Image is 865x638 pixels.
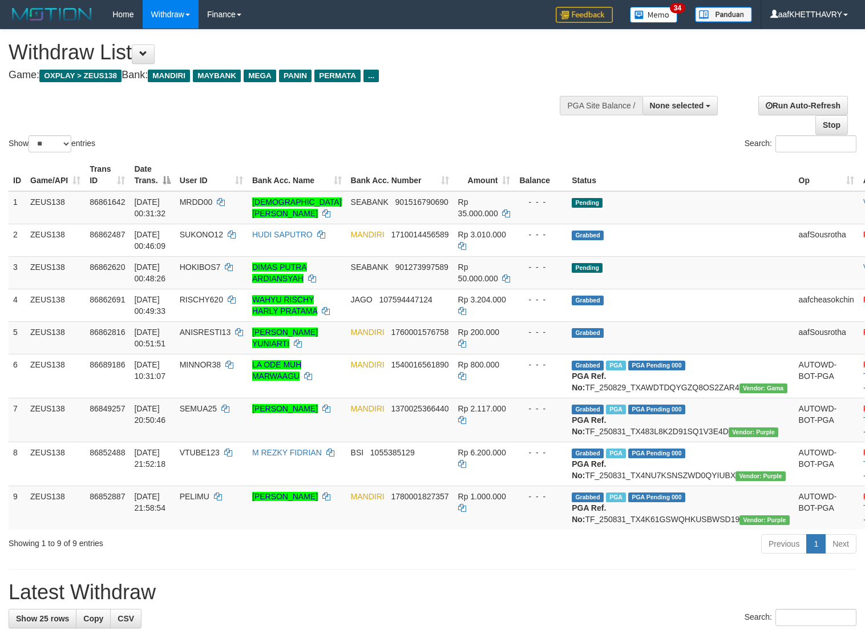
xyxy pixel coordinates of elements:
[9,442,26,486] td: 8
[9,321,26,354] td: 5
[26,398,85,442] td: ZEUS138
[630,7,678,23] img: Button%20Memo.svg
[560,96,642,115] div: PGA Site Balance /
[628,492,685,502] span: PGA Pending
[567,398,794,442] td: TF_250831_TX483L8K2D91SQ1V3E4D
[118,614,134,623] span: CSV
[628,405,685,414] span: PGA Pending
[134,328,165,348] span: [DATE] 00:51:51
[735,471,785,481] span: Vendor URL: https://trx4.1velocity.biz
[515,159,567,191] th: Balance
[815,115,848,135] a: Stop
[175,159,248,191] th: User ID: activate to sort column ascending
[9,135,95,152] label: Show entries
[26,442,85,486] td: ZEUS138
[26,321,85,354] td: ZEUS138
[519,229,563,240] div: - - -
[572,492,604,502] span: Grabbed
[180,448,220,457] span: VTUBE123
[9,533,352,549] div: Showing 1 to 9 of 9 entries
[76,609,111,628] a: Copy
[458,328,499,337] span: Rp 200.000
[650,101,704,110] span: None selected
[180,492,209,501] span: PELIMU
[729,427,778,437] span: Vendor URL: https://trx4.1velocity.biz
[695,7,752,22] img: panduan.png
[134,263,165,283] span: [DATE] 00:48:26
[379,295,432,304] span: Copy 107594447124 to clipboard
[567,442,794,486] td: TF_250831_TX4NU7KSNSZWD0QYIUBX
[391,492,448,501] span: Copy 1780001827357 to clipboard
[180,328,231,337] span: ANISRESTI13
[567,159,794,191] th: Status
[519,261,563,273] div: - - -
[252,263,307,283] a: DIMAS PUTRA ARDIANSYAH
[90,263,125,272] span: 86862620
[758,96,848,115] a: Run Auto-Refresh
[391,360,448,369] span: Copy 1540016561890 to clipboard
[90,448,125,457] span: 86852488
[252,197,342,218] a: [DEMOGRAPHIC_DATA][PERSON_NAME]
[606,361,626,370] span: Marked by aafkaynarin
[458,230,506,239] span: Rp 3.010.000
[351,404,385,413] span: MANDIRI
[556,7,613,23] img: Feedback.jpg
[26,191,85,224] td: ZEUS138
[252,328,318,348] a: [PERSON_NAME] YUNIARTI
[391,404,448,413] span: Copy 1370025366440 to clipboard
[252,492,318,501] a: [PERSON_NAME]
[90,197,125,207] span: 86861642
[458,197,498,218] span: Rp 35.000.000
[39,70,122,82] span: OXPLAY > ZEUS138
[193,70,241,82] span: MAYBANK
[519,403,563,414] div: - - -
[83,614,103,623] span: Copy
[180,230,223,239] span: SUKONO12
[180,404,217,413] span: SEMUA25
[248,159,346,191] th: Bank Acc. Name: activate to sort column ascending
[794,398,859,442] td: AUTOWD-BOT-PGA
[252,404,318,413] a: [PERSON_NAME]
[572,361,604,370] span: Grabbed
[642,96,718,115] button: None selected
[825,534,856,554] a: Next
[794,354,859,398] td: AUTOWD-BOT-PGA
[9,6,95,23] img: MOTION_logo.png
[606,449,626,458] span: Marked by aafsolysreylen
[90,360,125,369] span: 86689186
[567,486,794,530] td: TF_250831_TX4K61GSWQHKUSBWSD19
[606,405,626,414] span: Marked by aafsreyleap
[775,609,856,626] input: Search:
[572,198,603,208] span: Pending
[519,491,563,502] div: - - -
[29,135,71,152] select: Showentries
[567,354,794,398] td: TF_250829_TXAWDTDQYGZQ8OS2ZAR4
[572,231,604,240] span: Grabbed
[26,256,85,289] td: ZEUS138
[363,70,379,82] span: ...
[134,492,165,512] span: [DATE] 21:58:54
[26,289,85,321] td: ZEUS138
[519,196,563,208] div: - - -
[180,263,221,272] span: HOKIBOS7
[794,321,859,354] td: aafSousrotha
[370,448,415,457] span: Copy 1055385129 to clipboard
[458,492,506,501] span: Rp 1.000.000
[26,159,85,191] th: Game/API: activate to sort column ascending
[572,449,604,458] span: Grabbed
[9,609,76,628] a: Show 25 rows
[572,415,606,436] b: PGA Ref. No:
[90,295,125,304] span: 86862691
[458,360,499,369] span: Rp 800.000
[180,197,213,207] span: MRDD00
[180,360,221,369] span: MINNOR38
[739,515,789,525] span: Vendor URL: https://trx4.1velocity.biz
[9,289,26,321] td: 4
[794,159,859,191] th: Op: activate to sort column ascending
[148,70,190,82] span: MANDIRI
[26,354,85,398] td: ZEUS138
[9,398,26,442] td: 7
[9,581,856,604] h1: Latest Withdraw
[85,159,130,191] th: Trans ID: activate to sort column ascending
[454,159,515,191] th: Amount: activate to sort column ascending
